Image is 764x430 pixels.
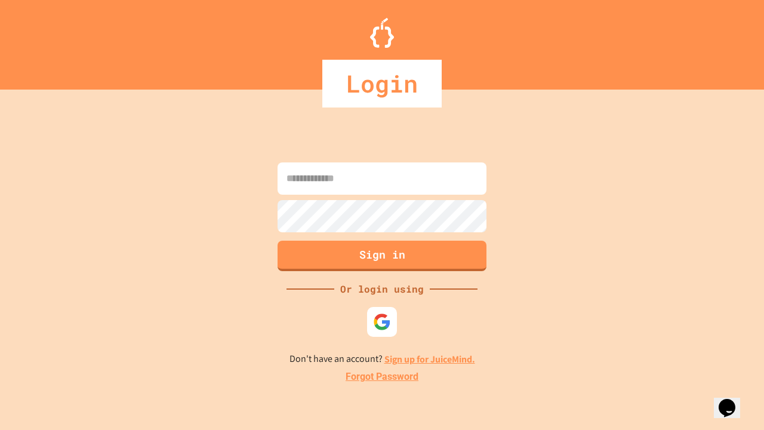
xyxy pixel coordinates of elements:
[334,282,430,296] div: Or login using
[373,313,391,331] img: google-icon.svg
[665,330,752,381] iframe: chat widget
[714,382,752,418] iframe: chat widget
[370,18,394,48] img: Logo.svg
[289,352,475,367] p: Don't have an account?
[278,241,486,271] button: Sign in
[346,370,418,384] a: Forgot Password
[322,60,442,107] div: Login
[384,353,475,365] a: Sign up for JuiceMind.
